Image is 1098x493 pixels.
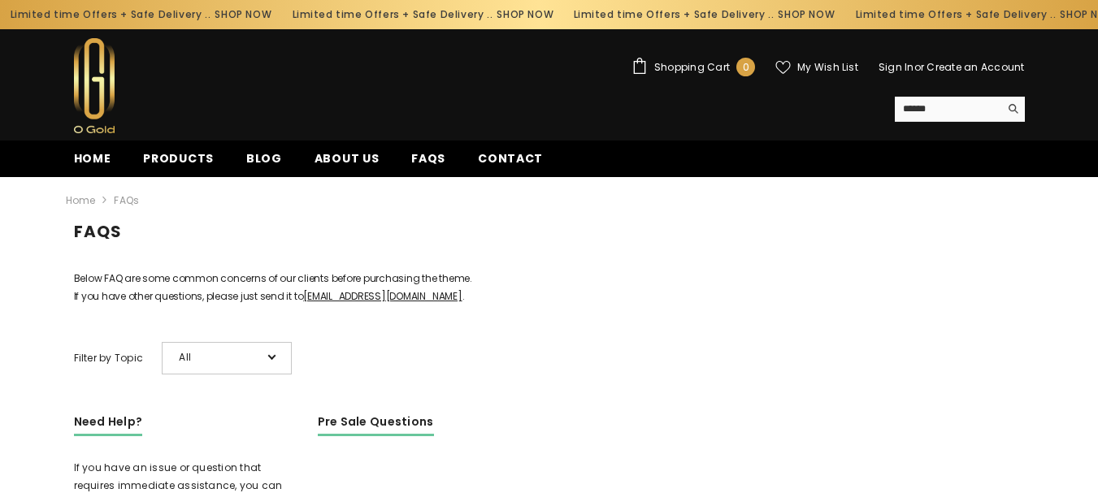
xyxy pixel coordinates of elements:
span: FAQs [411,150,445,166]
div: All [162,342,292,374]
span: Blog [246,150,282,166]
div: Limited time Offers + Safe Delivery .. [560,2,842,28]
div: Limited time Offers + Safe Delivery .. [278,2,560,28]
span: or [914,60,924,74]
span: Contact [478,150,543,166]
a: SHOP NOW [211,6,268,24]
span: About us [315,150,380,166]
a: Products [127,149,230,177]
a: SHOP NOW [493,6,549,24]
span: Home [74,150,111,166]
a: Home [66,192,96,210]
span: Products [143,150,214,166]
a: Create an Account [927,60,1024,74]
a: Sign In [879,60,914,74]
a: FAQs [395,149,462,177]
span: Shopping Cart [654,63,730,72]
h1: FAQs [74,215,1025,260]
span: FAQs [114,192,139,210]
a: Contact [462,149,559,177]
a: About us [298,149,396,177]
a: Blog [230,149,298,177]
nav: breadcrumbs [66,184,1017,218]
img: Ogold Shop [74,38,115,133]
h3: Pre Sale Questions [318,413,434,436]
span: My Wish List [797,63,858,72]
a: Shopping Cart [631,58,755,76]
a: [EMAIL_ADDRESS][DOMAIN_NAME] [303,289,462,303]
summary: Search [895,97,1025,122]
a: SHOP NOW [775,6,831,24]
button: Search [1000,97,1025,121]
p: Below FAQ are some common concerns of our clients before purchasing the theme. If you have other ... [74,270,1025,305]
span: All [179,348,260,366]
span: Filter by Topic [74,349,144,367]
a: Home [58,149,128,177]
a: My Wish List [775,60,858,75]
span: 0 [743,58,749,76]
